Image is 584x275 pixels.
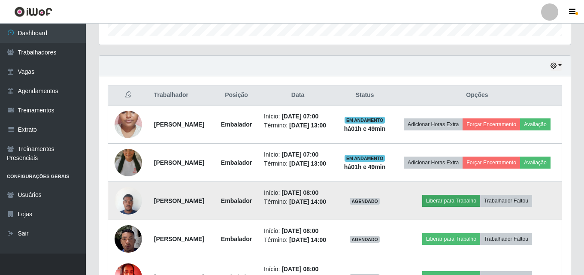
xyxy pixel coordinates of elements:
th: Data [259,85,337,106]
strong: há 01 h e 49 min [344,163,386,170]
li: Término: [264,197,332,206]
button: Liberar para Trabalho [422,233,480,245]
span: EM ANDAMENTO [345,155,385,162]
li: Início: [264,265,332,274]
img: 1744320952453.jpeg [115,138,142,187]
strong: [PERSON_NAME] [154,121,204,128]
button: Avaliação [520,118,551,130]
time: [DATE] 14:00 [289,198,326,205]
li: Término: [264,121,332,130]
time: [DATE] 13:00 [289,122,326,129]
li: Término: [264,236,332,245]
img: 1734372726393.jpeg [115,209,142,269]
time: [DATE] 08:00 [281,227,318,234]
strong: Embalador [221,121,252,128]
th: Status [337,85,393,106]
span: EM ANDAMENTO [345,117,385,124]
li: Início: [264,188,332,197]
button: Liberar para Trabalho [422,195,480,207]
time: [DATE] 08:00 [281,189,318,196]
button: Forçar Encerramento [463,157,520,169]
img: 1713530929914.jpeg [115,94,142,155]
time: [DATE] 08:00 [281,266,318,272]
strong: [PERSON_NAME] [154,236,204,242]
li: Término: [264,159,332,168]
strong: Embalador [221,197,252,204]
strong: Embalador [221,159,252,166]
button: Adicionar Horas Extra [404,118,463,130]
strong: Embalador [221,236,252,242]
button: Avaliação [520,157,551,169]
span: AGENDADO [350,198,380,205]
strong: [PERSON_NAME] [154,197,204,204]
button: Forçar Encerramento [463,118,520,130]
li: Início: [264,150,332,159]
time: [DATE] 07:00 [281,151,318,158]
img: CoreUI Logo [14,6,52,17]
time: [DATE] 07:00 [281,113,318,120]
time: [DATE] 13:00 [289,160,326,167]
th: Trabalhador [149,85,214,106]
span: AGENDADO [350,236,380,243]
strong: [PERSON_NAME] [154,159,204,166]
li: Início: [264,112,332,121]
button: Adicionar Horas Extra [404,157,463,169]
time: [DATE] 14:00 [289,236,326,243]
li: Início: [264,227,332,236]
button: Trabalhador Faltou [480,233,532,245]
th: Opções [393,85,562,106]
strong: há 01 h e 49 min [344,125,386,132]
button: Trabalhador Faltou [480,195,532,207]
img: 1732034222988.jpeg [115,182,142,219]
th: Posição [214,85,259,106]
